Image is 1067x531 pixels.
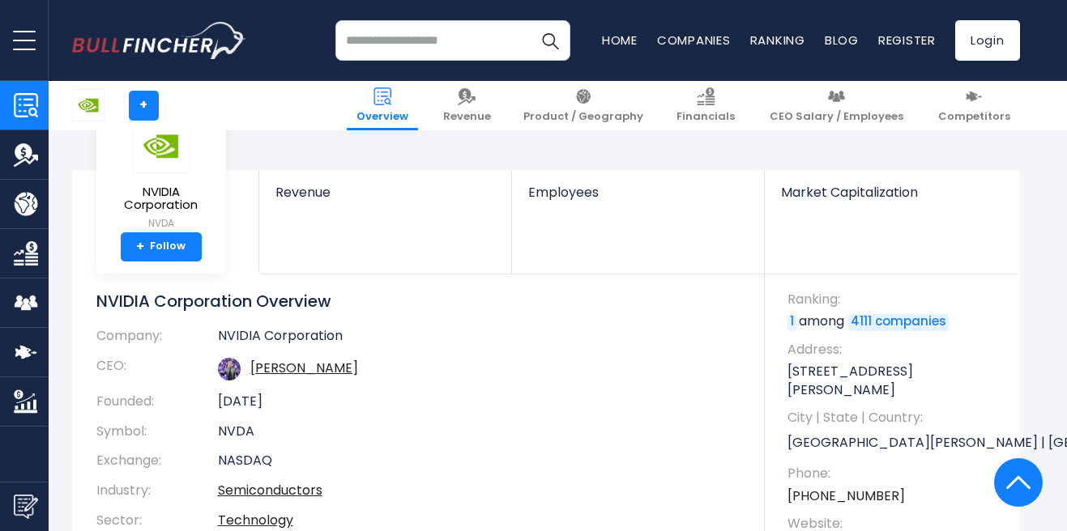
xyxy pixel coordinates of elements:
a: Login [955,20,1020,61]
th: Exchange: [96,446,218,476]
th: Company: [96,328,218,351]
p: [STREET_ADDRESS][PERSON_NAME] [787,363,1004,399]
h1: NVIDIA Corporation Overview [96,291,740,312]
span: Product / Geography [523,110,643,124]
a: Blog [825,32,859,49]
a: CEO Salary / Employees [760,81,913,130]
a: Go to homepage [72,22,246,59]
span: Revenue [275,185,495,200]
a: 4111 companies [848,314,949,330]
th: Industry: [96,476,218,506]
span: Revenue [443,110,491,124]
a: Semiconductors [218,481,322,499]
span: Phone: [787,465,1004,482]
span: City | State | Country: [787,409,1004,427]
a: Financials [667,81,745,130]
a: Competitors [928,81,1020,130]
th: Symbol: [96,417,218,447]
td: NASDAQ [218,446,740,476]
span: Ranking: [787,291,1004,308]
small: NVDA [109,216,213,231]
a: NVIDIA Corporation NVDA [109,118,214,232]
span: NVIDIA Corporation [109,185,213,212]
a: +Follow [121,232,202,261]
a: Market Capitalization [765,170,1018,227]
a: [PHONE_NUMBER] [787,487,905,505]
span: Competitors [938,110,1010,124]
a: Ranking [750,32,805,49]
p: [GEOGRAPHIC_DATA][PERSON_NAME] | [GEOGRAPHIC_DATA] | US [787,431,1004,455]
a: Companies [657,32,731,49]
td: [DATE] [218,387,740,417]
img: jensen-huang.jpg [218,358,241,380]
a: + [129,91,159,121]
a: Employees [512,170,764,227]
a: Home [602,32,638,49]
a: Revenue [433,81,501,130]
img: NVDA logo [133,119,190,173]
td: NVIDIA Corporation [218,328,740,351]
a: Product / Geography [514,81,653,130]
span: Financials [676,110,735,124]
a: Revenue [259,170,511,227]
img: bullfincher logo [72,22,246,59]
span: Market Capitalization [781,185,1001,200]
a: Overview [347,81,418,130]
span: Address: [787,341,1004,359]
button: Search [530,20,570,61]
a: Technology [218,511,293,529]
span: CEO Salary / Employees [770,110,903,124]
img: NVDA logo [73,90,104,121]
span: Employees [528,185,748,200]
th: Founded: [96,387,218,417]
th: CEO: [96,351,218,387]
a: ceo [250,359,358,377]
strong: + [136,240,144,254]
a: Register [878,32,936,49]
td: NVDA [218,417,740,447]
a: 1 [787,314,796,330]
span: Overview [356,110,408,124]
p: among [787,312,1004,330]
